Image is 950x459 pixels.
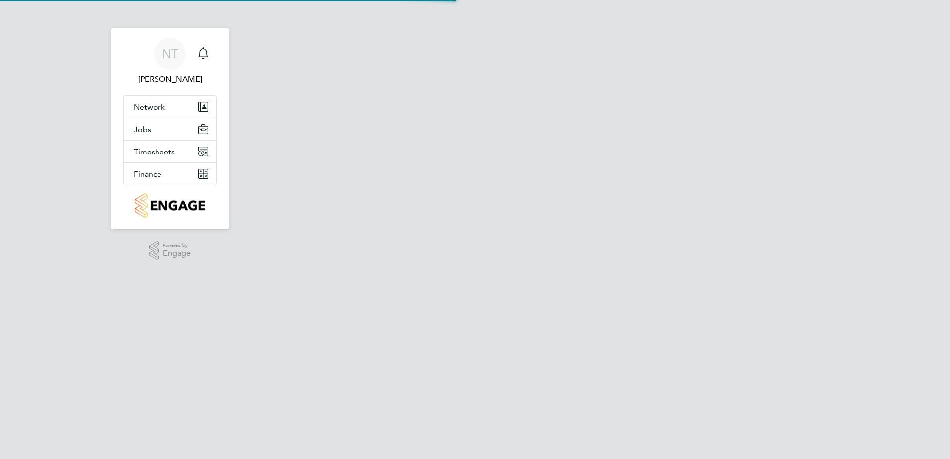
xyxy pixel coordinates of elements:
img: countryside-properties-logo-retina.png [135,193,205,218]
span: NT [162,47,178,60]
span: Nick Theaker [123,74,217,85]
button: Finance [124,163,216,185]
span: Network [134,102,165,112]
span: Engage [163,249,191,258]
span: Timesheets [134,147,175,156]
span: Powered by [163,241,191,250]
button: Network [124,96,216,118]
nav: Main navigation [111,28,229,229]
a: Go to home page [123,193,217,218]
a: Powered byEngage [149,241,191,260]
span: Finance [134,169,161,179]
a: NT[PERSON_NAME] [123,38,217,85]
button: Jobs [124,118,216,140]
span: Jobs [134,125,151,134]
button: Timesheets [124,141,216,162]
